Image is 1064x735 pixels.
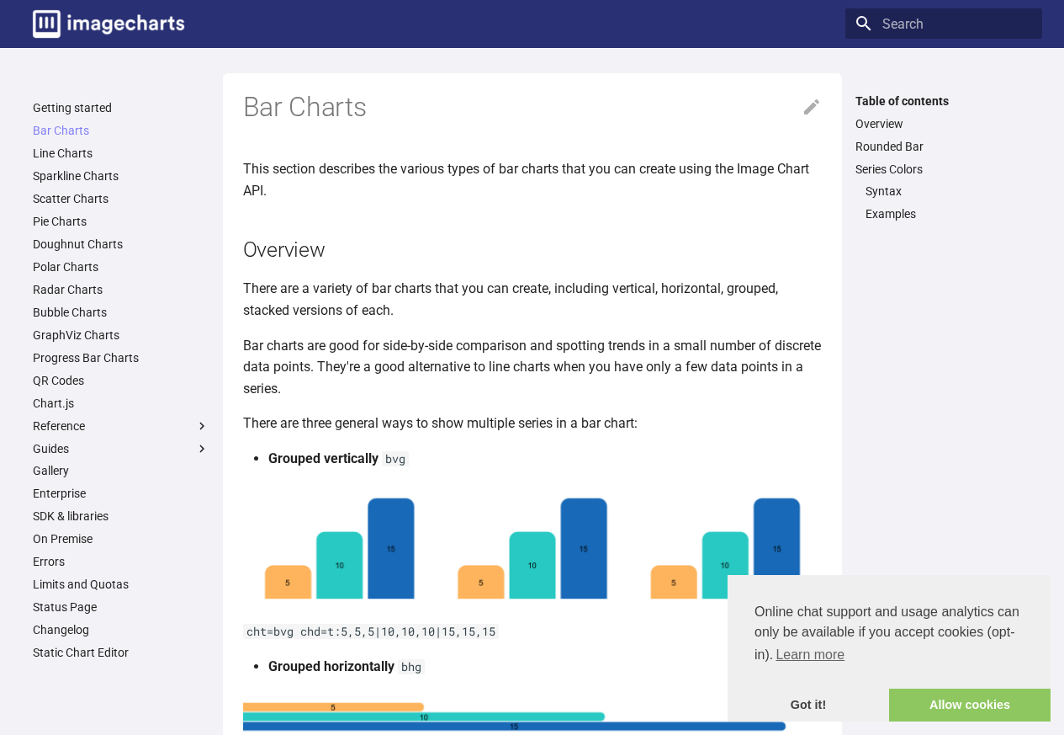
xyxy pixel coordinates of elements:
div: cookieconsent [728,575,1051,722]
span: Online chat support and usage analytics can only be available if you accept cookies (opt-in). [754,602,1024,668]
p: Bar charts are good for side-by-side comparison and spotting trends in a small number of discrete... [243,335,822,400]
code: cht=bvg chd=t:5,5,5|10,10,10|15,15,15 [243,624,499,639]
a: Chart.js [33,396,209,411]
a: Radar Charts [33,282,209,297]
label: Guides [33,441,209,456]
a: Status Page [33,599,209,615]
code: bhg [398,659,425,674]
a: Enterprise [33,486,209,501]
a: Bubble Charts [33,305,209,320]
a: Series Colors [855,162,1032,177]
a: Overview [855,116,1032,131]
a: Pie Charts [33,214,209,229]
a: QR Codes [33,373,209,388]
a: Bar Charts [33,123,209,138]
a: Rounded Bar [855,139,1032,154]
a: Gallery [33,463,209,478]
label: Reference [33,418,209,434]
strong: Grouped vertically [268,450,378,466]
nav: Table of contents [845,93,1042,222]
code: bvg [382,451,409,466]
label: Table of contents [845,93,1042,109]
p: This section describes the various types of bar charts that you can create using the Image Chart ... [243,158,822,201]
a: Image-Charts documentation [26,3,191,45]
img: logo [33,10,184,38]
a: allow cookies [889,689,1051,722]
h2: Overview [243,235,822,264]
a: Limits and Quotas [33,577,209,592]
a: Syntax [865,184,1032,199]
a: Errors [33,554,209,569]
nav: Series Colors [855,184,1032,221]
a: Static Chart Editor [33,645,209,660]
a: Progress Bar Charts [33,350,209,365]
a: dismiss cookie message [728,689,889,722]
img: chart [243,483,822,607]
input: Search [845,8,1042,39]
h1: Bar Charts [243,90,822,125]
p: There are three general ways to show multiple series in a bar chart: [243,413,822,434]
a: GraphViz Charts [33,328,209,343]
a: On Premise [33,531,209,546]
a: Polar Charts [33,259,209,274]
a: Examples [865,206,1032,221]
a: Sparkline Charts [33,168,209,184]
p: There are a variety of bar charts that you can create, including vertical, horizontal, grouped, s... [243,278,822,321]
strong: Grouped horizontally [268,658,394,674]
a: Line Charts [33,146,209,161]
a: Doughnut Charts [33,237,209,252]
a: Changelog [33,622,209,637]
a: SDK & libraries [33,509,209,524]
a: Scatter Charts [33,191,209,206]
a: learn more about cookies [773,642,847,668]
a: Getting started [33,100,209,115]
